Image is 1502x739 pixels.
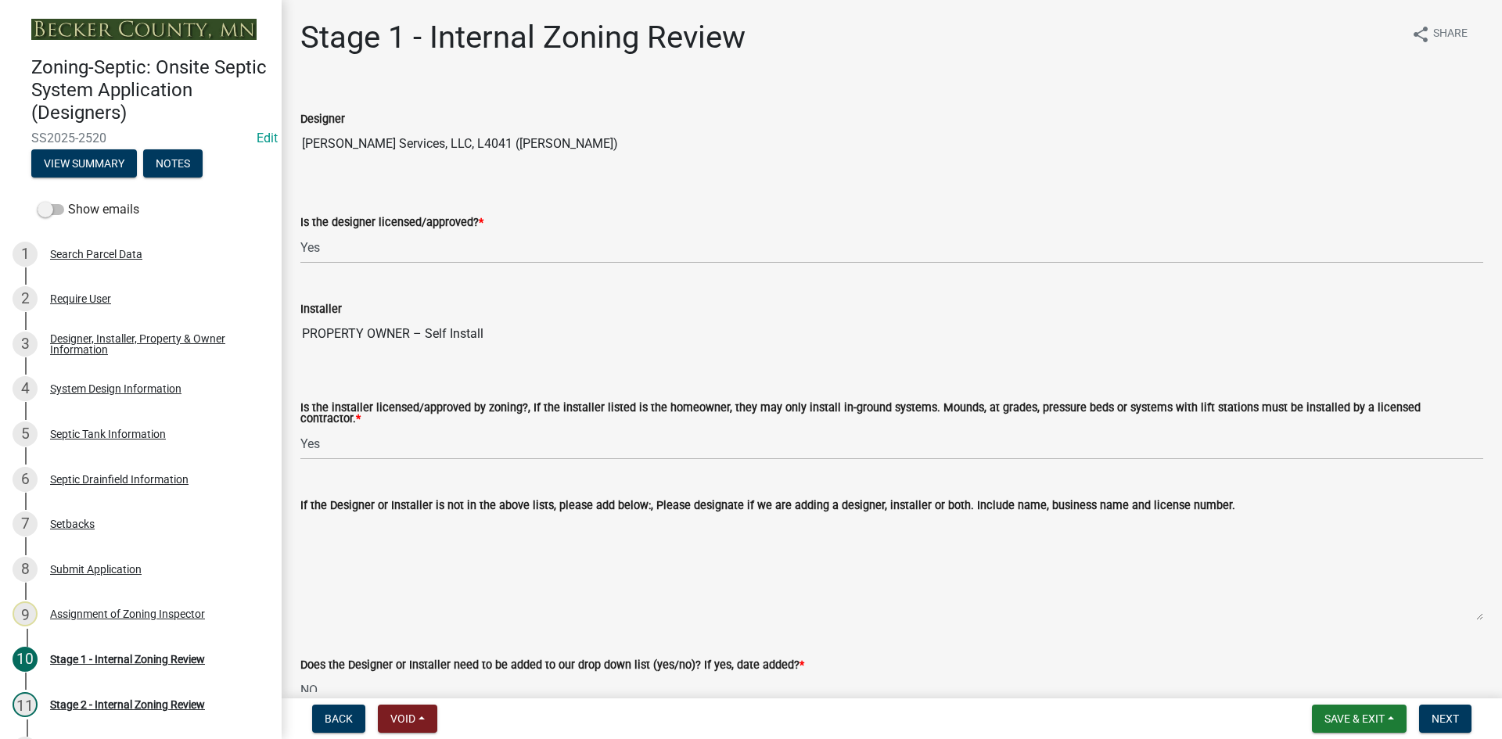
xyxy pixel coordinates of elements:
[13,332,38,357] div: 3
[50,333,257,355] div: Designer, Installer, Property & Owner Information
[143,149,203,178] button: Notes
[50,293,111,304] div: Require User
[31,19,257,40] img: Becker County, Minnesota
[1433,25,1468,44] span: Share
[50,249,142,260] div: Search Parcel Data
[1432,712,1459,725] span: Next
[325,712,353,725] span: Back
[50,429,166,439] div: Septic Tank Information
[300,217,483,228] label: Is the designer licensed/approved?
[300,304,342,315] label: Installer
[13,647,38,672] div: 10
[257,131,278,145] a: Edit
[31,149,137,178] button: View Summary
[257,131,278,145] wm-modal-confirm: Edit Application Number
[300,19,746,56] h1: Stage 1 - Internal Zoning Review
[50,383,181,394] div: System Design Information
[378,705,437,733] button: Void
[13,286,38,311] div: 2
[50,608,205,619] div: Assignment of Zoning Inspector
[13,557,38,582] div: 8
[31,131,250,145] span: SS2025-2520
[38,200,139,219] label: Show emails
[50,518,95,529] div: Setbacks
[50,654,205,665] div: Stage 1 - Internal Zoning Review
[13,511,38,536] div: 7
[50,474,189,485] div: Septic Drainfield Information
[143,158,203,170] wm-modal-confirm: Notes
[13,242,38,267] div: 1
[13,422,38,447] div: 5
[1324,712,1385,725] span: Save & Exit
[300,403,1483,425] label: Is the installer licensed/approved by zoning?, If the installer listed is the homeowner, they may...
[300,114,345,125] label: Designer
[1411,25,1430,44] i: share
[31,158,137,170] wm-modal-confirm: Summary
[300,660,804,671] label: Does the Designer or Installer need to be added to our drop down list (yes/no)? If yes, date added?
[312,705,365,733] button: Back
[31,56,269,124] h4: Zoning-Septic: Onsite Septic System Application (Designers)
[13,601,38,626] div: 9
[390,712,415,725] span: Void
[50,564,142,575] div: Submit Application
[1312,705,1407,733] button: Save & Exit
[300,500,1235,511] label: If the Designer or Installer is not in the above lists, please add below:, Please designate if we...
[1419,705,1471,733] button: Next
[1399,19,1480,49] button: shareShare
[50,699,205,710] div: Stage 2 - Internal Zoning Review
[13,376,38,401] div: 4
[13,692,38,717] div: 11
[13,467,38,492] div: 6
